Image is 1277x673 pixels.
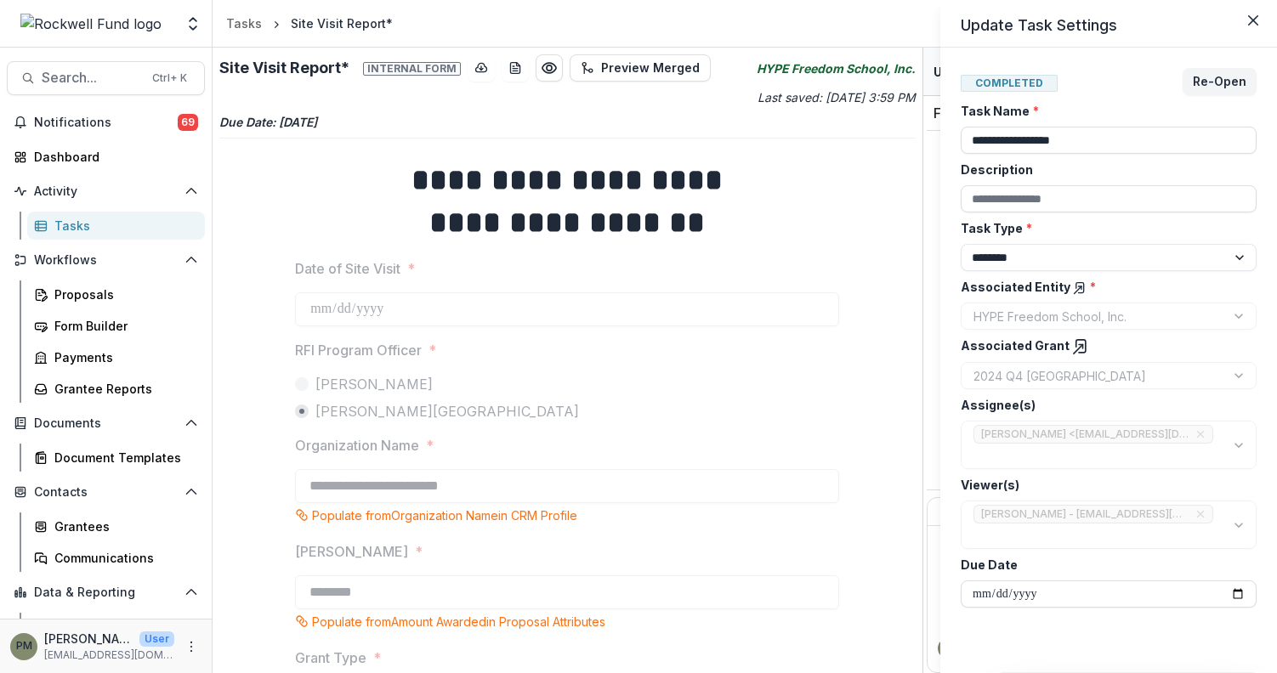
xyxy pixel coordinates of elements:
label: Associated Grant [961,336,1246,355]
label: Description [961,161,1246,178]
label: Due Date [961,556,1246,574]
label: Task Name [961,102,1246,120]
button: Close [1240,7,1267,34]
label: Associated Entity [961,278,1246,296]
button: Re-Open [1183,68,1257,95]
label: Viewer(s) [961,476,1246,494]
label: Task Type [961,219,1246,237]
label: Assignee(s) [961,396,1246,414]
span: Completed [961,75,1058,92]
